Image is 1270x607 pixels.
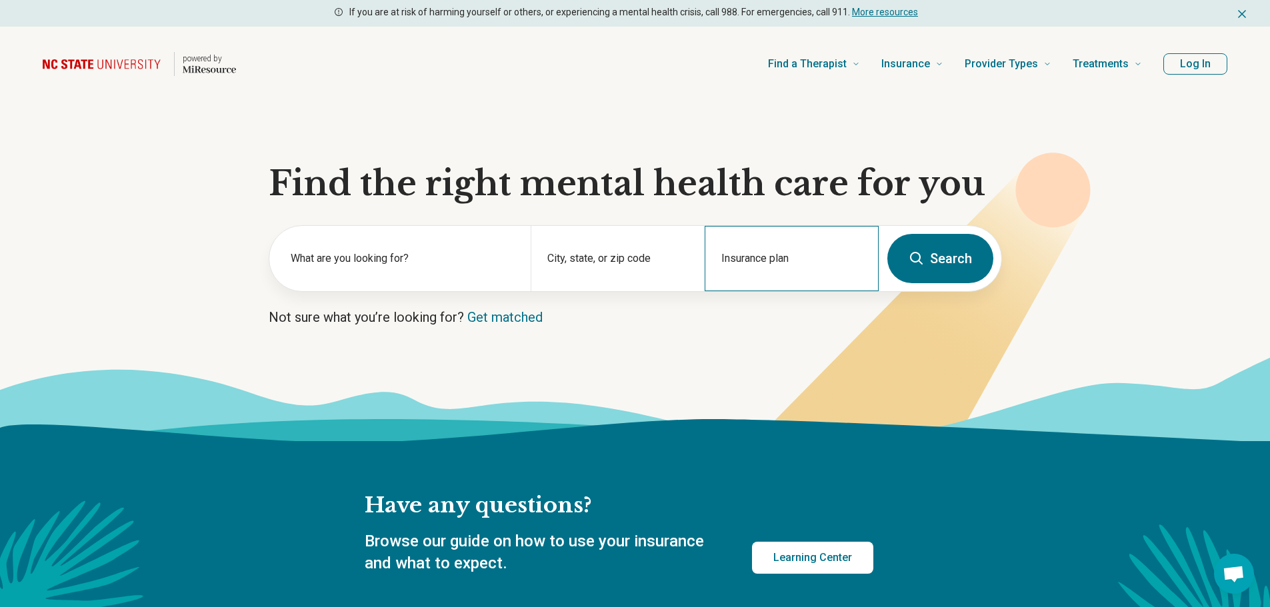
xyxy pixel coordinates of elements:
[349,5,918,19] p: If you are at risk of harming yourself or others, or experiencing a mental health crisis, call 98...
[269,308,1002,326] p: Not sure what you’re looking for?
[43,43,236,85] a: Home page
[965,55,1038,73] span: Provider Types
[1214,554,1254,594] div: Open chat
[365,492,873,520] h2: Have any questions?
[752,542,873,574] a: Learning Center
[881,37,943,91] a: Insurance
[291,251,515,267] label: What are you looking for?
[183,53,236,64] p: powered by
[768,37,860,91] a: Find a Therapist
[1073,55,1129,73] span: Treatments
[467,309,543,325] a: Get matched
[365,530,720,575] p: Browse our guide on how to use your insurance and what to expect.
[768,55,847,73] span: Find a Therapist
[269,164,1002,204] h1: Find the right mental health care for you
[1163,53,1227,75] button: Log In
[887,234,993,283] button: Search
[1073,37,1142,91] a: Treatments
[965,37,1051,91] a: Provider Types
[881,55,930,73] span: Insurance
[852,7,918,17] a: More resources
[1235,5,1249,21] button: Dismiss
